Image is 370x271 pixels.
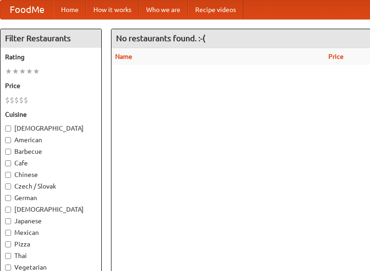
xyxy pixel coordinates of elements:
h5: Cuisine [5,110,97,119]
a: Who we are [139,0,188,19]
label: American [5,135,97,145]
li: ★ [26,66,33,76]
input: Pizza [5,241,11,247]
label: Thai [5,251,97,260]
li: ★ [33,66,40,76]
h4: Filter Restaurants [0,29,101,48]
label: Mexican [5,228,97,237]
input: [DEMOGRAPHIC_DATA] [5,207,11,213]
a: FoodMe [0,0,54,19]
li: $ [10,95,14,105]
input: Cafe [5,160,11,166]
label: Pizza [5,239,97,249]
input: Czech / Slovak [5,183,11,189]
label: Czech / Slovak [5,182,97,191]
label: Cafe [5,158,97,168]
input: Japanese [5,218,11,224]
ng-pluralize: No restaurants found. :-( [116,34,205,43]
li: $ [24,95,28,105]
label: Chinese [5,170,97,179]
a: How it works [86,0,139,19]
input: Vegetarian [5,265,11,271]
li: ★ [5,66,12,76]
input: Mexican [5,230,11,236]
input: German [5,195,11,201]
a: Name [115,53,132,60]
label: Barbecue [5,147,97,156]
input: Thai [5,253,11,259]
label: German [5,193,97,202]
h5: Rating [5,52,97,62]
input: [DEMOGRAPHIC_DATA] [5,126,11,132]
label: Japanese [5,216,97,226]
input: Barbecue [5,149,11,155]
a: Home [54,0,86,19]
input: American [5,137,11,143]
li: ★ [19,66,26,76]
li: ★ [12,66,19,76]
h5: Price [5,81,97,90]
a: Price [328,53,344,60]
input: Chinese [5,172,11,178]
li: $ [19,95,24,105]
a: Recipe videos [188,0,243,19]
label: [DEMOGRAPHIC_DATA] [5,124,97,133]
li: $ [14,95,19,105]
label: [DEMOGRAPHIC_DATA] [5,205,97,214]
li: $ [5,95,10,105]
